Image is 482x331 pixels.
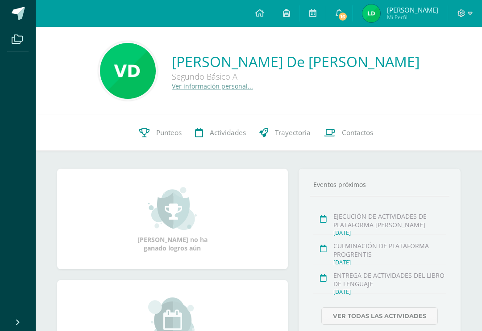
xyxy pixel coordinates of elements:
[333,271,446,288] div: ENTREGA DE ACTIVIDADES DEL LIBRO DE LENGUAJE
[321,307,438,325] a: Ver todas las actividades
[133,115,188,151] a: Punteos
[333,259,446,266] div: [DATE]
[310,180,449,189] div: Eventos próximos
[333,212,446,229] div: EJECUCIÓN DE ACTIVIDADES DE PLATAFORMA [PERSON_NAME]
[387,5,438,14] span: [PERSON_NAME]
[338,12,348,21] span: 16
[342,128,373,137] span: Contactos
[253,115,317,151] a: Trayectoria
[333,229,446,237] div: [DATE]
[100,43,156,99] img: 0b37eb318175c485f6194ea258737518.png
[172,52,420,71] a: [PERSON_NAME] De [PERSON_NAME]
[210,128,246,137] span: Actividades
[156,128,182,137] span: Punteos
[317,115,380,151] a: Contactos
[333,288,446,296] div: [DATE]
[275,128,311,137] span: Trayectoria
[172,71,420,82] div: Segundo Básico A
[188,115,253,151] a: Actividades
[172,82,253,90] a: Ver información personal...
[362,4,380,22] img: 2ee5b6385820e62d1a22fcb8b1d930ec.png
[128,186,217,252] div: [PERSON_NAME] no ha ganado logros aún
[387,13,438,21] span: Mi Perfil
[148,186,197,231] img: achievement_small.png
[333,242,446,259] div: CULMINACIÓN DE PLATAFORMA PROGRENTIS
